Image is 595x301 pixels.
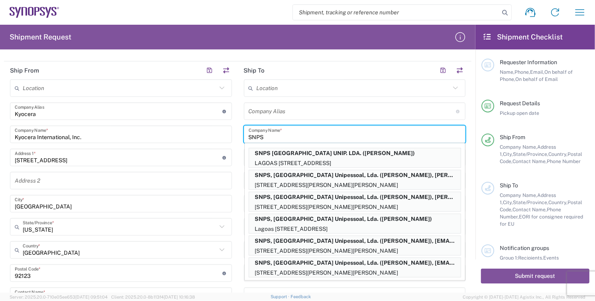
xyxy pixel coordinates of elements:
[249,158,461,168] p: LAGOAS [STREET_ADDRESS]
[249,148,461,158] p: SNPS PORTUGAL UNIP. LDA. (PEDRO PINTO)
[530,69,544,75] span: Email,
[249,180,461,190] p: [STREET_ADDRESS][PERSON_NAME][PERSON_NAME]
[513,151,548,157] span: State/Province,
[518,255,543,261] span: Recipients,
[249,224,461,234] p: Lagoas [STREET_ADDRESS]
[249,236,461,246] p: SNPS, Portugal Unipessoal, Lda. (Tiago Magalhaes), tmagalha@synopsys.com
[293,5,499,20] input: Shipment, tracking or reference number
[10,67,39,75] h2: Ship From
[249,268,461,278] p: [STREET_ADDRESS][PERSON_NAME][PERSON_NAME]
[249,170,461,180] p: SNPS, Portugal Unipessoal, Lda. (DAVIDE PEREIRA), davide.pereira@synopsys.com
[249,192,461,202] p: SNPS, Portugal Unipessoal, Lda. (DAVIDE PEREIRA), davide.pereira@synopsys.com
[500,110,539,116] span: Pickup open date
[10,295,108,299] span: Server: 2025.20.0-710e05ee653
[500,214,583,227] span: EORI for consignee required for EU
[514,69,530,75] span: Phone,
[500,134,525,140] span: Ship From
[513,158,547,164] span: Contact Name,
[249,258,461,268] p: SNPS, Portugal Unipessoal, Lda. (Tiago Magalhaes), tmagalha@synopsys.com
[500,59,557,65] span: Requester Information
[500,100,540,106] span: Request Details
[503,151,513,157] span: City,
[500,182,518,189] span: Ship To
[513,199,548,205] span: State/Province,
[249,202,461,212] p: [STREET_ADDRESS][PERSON_NAME][PERSON_NAME]
[548,199,568,205] span: Country,
[500,255,518,261] span: Group 1:
[513,207,547,212] span: Contact Name,
[483,32,563,42] h2: Shipment Checklist
[500,144,537,150] span: Company Name,
[271,294,291,299] a: Support
[500,192,537,198] span: Company Name,
[463,293,585,301] span: Copyright © [DATE]-[DATE] Agistix Inc., All Rights Reserved
[244,67,265,75] h2: Ship To
[10,32,71,42] h2: Shipment Request
[547,158,581,164] span: Phone Number
[515,76,558,82] span: On behalf of Email
[164,295,195,299] span: [DATE] 10:16:38
[249,214,461,224] p: SNPS, Portugal Unipessoal, Lda. (Tiago Inocencio)
[543,255,559,261] span: Events
[291,294,311,299] a: Feedback
[548,151,568,157] span: Country,
[500,245,549,251] span: Notification groups
[75,295,108,299] span: [DATE] 09:51:04
[249,246,461,256] p: [STREET_ADDRESS][PERSON_NAME][PERSON_NAME]
[481,269,589,283] button: Submit request
[500,69,514,75] span: Name,
[503,199,513,205] span: City,
[111,295,195,299] span: Client: 2025.20.0-8b113f4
